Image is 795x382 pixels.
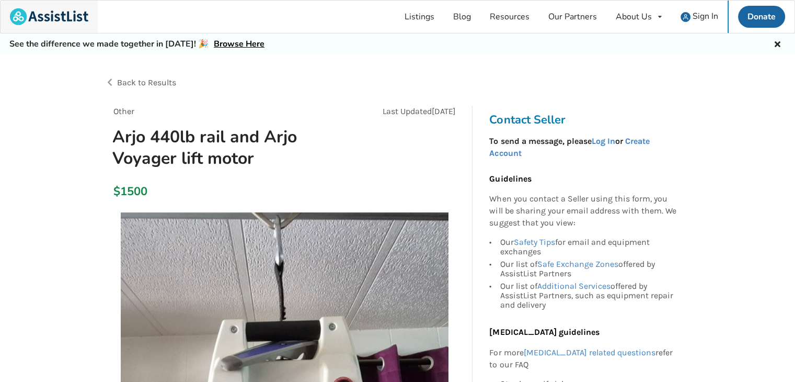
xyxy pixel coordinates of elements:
[489,136,649,158] strong: To send a message, please or
[591,136,615,146] a: Log In
[500,280,676,310] div: Our list of offered by AssistList Partners, such as equipment repair and delivery
[537,259,618,269] a: Safe Exchange Zones
[395,1,444,33] a: Listings
[113,184,119,199] div: $1500
[513,237,555,247] a: Safety Tips
[383,106,432,116] span: Last Updated
[681,12,690,22] img: user icon
[500,258,676,280] div: Our list of offered by AssistList Partners
[444,1,480,33] a: Blog
[500,238,676,258] div: Our for email and equipment exchanges
[523,347,655,357] a: [MEDICAL_DATA] related questions
[671,1,728,33] a: user icon Sign In
[10,8,88,25] img: assistlist-logo
[616,13,652,21] div: About Us
[117,77,176,87] span: Back to Results
[113,106,134,116] span: Other
[489,193,676,229] p: When you contact a Seller using this form, you will be sharing your email address with them. We s...
[489,113,682,127] h3: Contact Seller
[489,347,676,371] p: For more refer to our FAQ
[489,136,649,158] a: Create Account
[214,38,264,50] a: Browse Here
[539,1,606,33] a: Our Partners
[480,1,539,33] a: Resources
[738,6,785,28] a: Donate
[489,174,531,184] b: Guidelines
[489,327,599,337] b: [MEDICAL_DATA] guidelines
[693,10,718,22] span: Sign In
[9,39,264,50] h5: See the difference we made together in [DATE]! 🎉
[432,106,456,116] span: [DATE]
[104,126,351,169] h1: Arjo 440lb rail and Arjo Voyager lift motor
[537,281,610,291] a: Additional Services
